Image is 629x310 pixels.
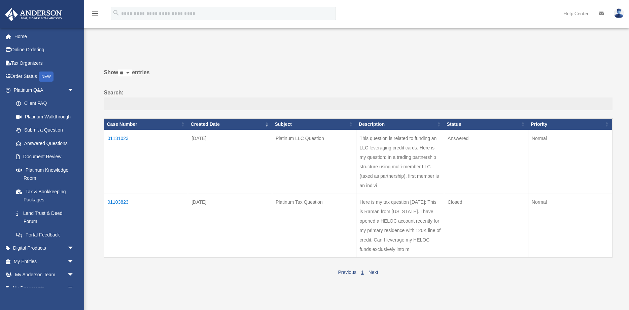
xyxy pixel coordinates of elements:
[5,83,81,97] a: Platinum Q&Aarrow_drop_down
[67,242,81,255] span: arrow_drop_down
[369,270,378,275] a: Next
[356,118,444,130] th: Description: activate to sort column ascending
[188,118,272,130] th: Created Date: activate to sort column ascending
[9,206,81,228] a: Land Trust & Deed Forum
[9,123,81,137] a: Submit a Question
[118,69,132,77] select: Showentries
[188,130,272,194] td: [DATE]
[104,130,188,194] td: 01131023
[104,118,188,130] th: Case Number: activate to sort column ascending
[361,270,364,275] a: 1
[272,118,356,130] th: Subject: activate to sort column ascending
[5,281,84,295] a: My Documentsarrow_drop_down
[67,281,81,295] span: arrow_drop_down
[67,83,81,97] span: arrow_drop_down
[444,130,528,194] td: Answered
[444,194,528,258] td: Closed
[356,194,444,258] td: Here is my tax question [DATE]: This is Raman from [US_STATE]. I have opened a HELOC account rece...
[272,194,356,258] td: Platinum Tax Question
[9,185,81,206] a: Tax & Bookkeeping Packages
[528,194,612,258] td: Normal
[272,130,356,194] td: Platinum LLC Question
[67,268,81,282] span: arrow_drop_down
[356,130,444,194] td: This question is related to funding an LLC leveraging credit cards. Here is my question: In a tra...
[614,8,624,18] img: User Pic
[528,130,612,194] td: Normal
[91,9,99,18] i: menu
[528,118,612,130] th: Priority: activate to sort column ascending
[444,118,528,130] th: Status: activate to sort column ascending
[91,12,99,18] a: menu
[9,137,77,150] a: Answered Questions
[5,242,84,255] a: Digital Productsarrow_drop_down
[338,270,356,275] a: Previous
[39,72,54,82] div: NEW
[9,150,81,164] a: Document Review
[9,163,81,185] a: Platinum Knowledge Room
[9,228,81,242] a: Portal Feedback
[104,97,613,110] input: Search:
[9,97,81,110] a: Client FAQ
[5,56,84,70] a: Tax Organizers
[188,194,272,258] td: [DATE]
[5,268,84,282] a: My Anderson Teamarrow_drop_down
[5,70,84,84] a: Order StatusNEW
[9,110,81,123] a: Platinum Walkthrough
[3,8,64,21] img: Anderson Advisors Platinum Portal
[67,255,81,269] span: arrow_drop_down
[5,255,84,268] a: My Entitiesarrow_drop_down
[112,9,120,17] i: search
[104,68,613,84] label: Show entries
[5,43,84,57] a: Online Ordering
[104,88,613,110] label: Search:
[104,194,188,258] td: 01103823
[5,30,84,43] a: Home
